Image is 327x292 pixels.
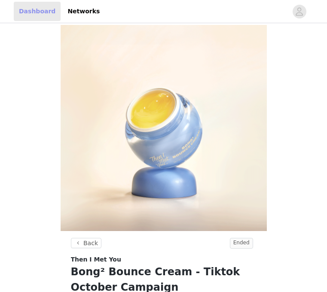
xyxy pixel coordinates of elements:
[230,238,253,249] span: Ended
[295,5,303,18] div: avatar
[61,25,267,231] img: campaign image
[14,2,61,21] a: Dashboard
[71,255,121,264] span: Then I Met You
[62,2,105,21] a: Networks
[71,238,102,248] button: Back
